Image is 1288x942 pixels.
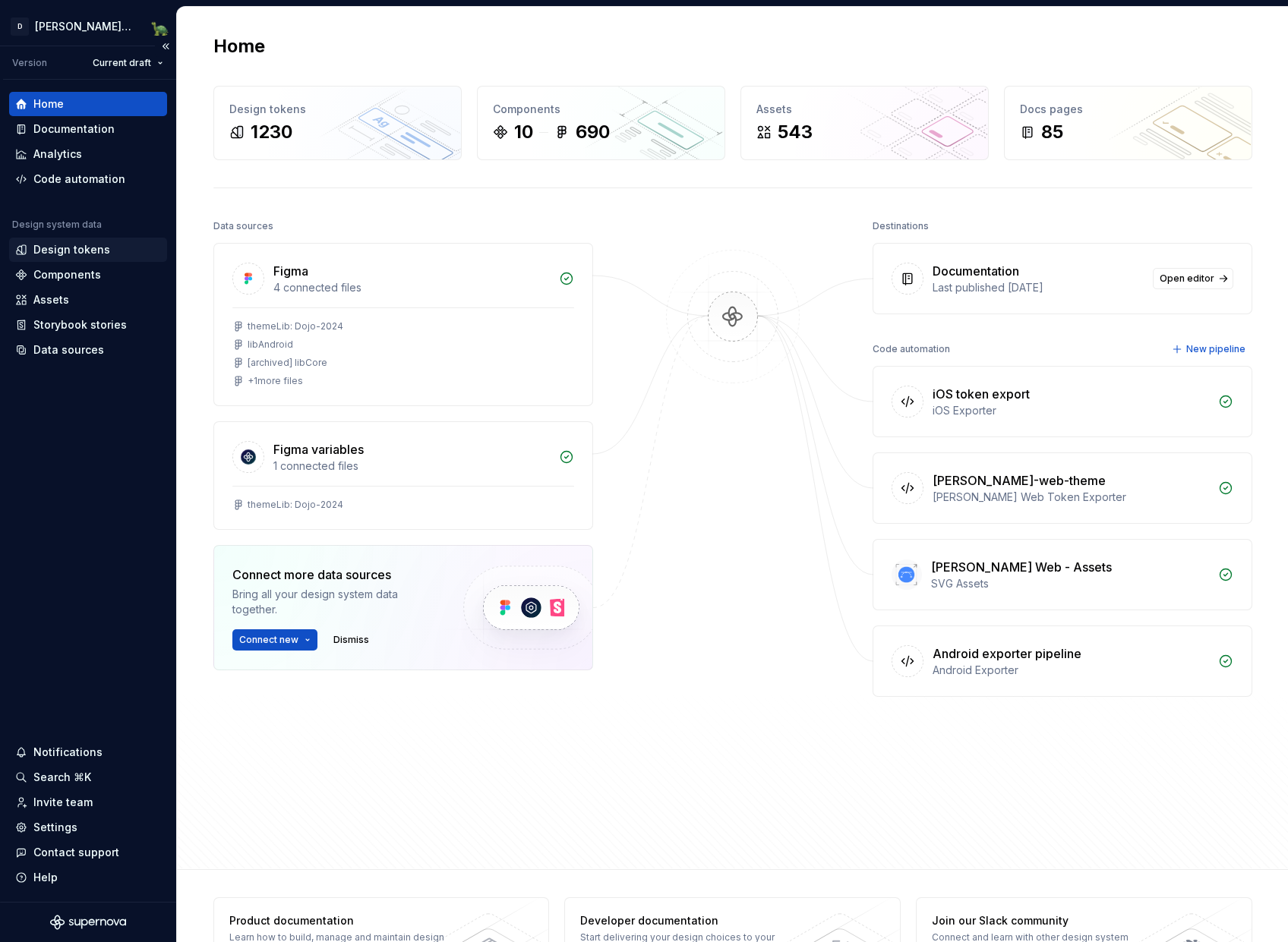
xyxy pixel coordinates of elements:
div: [PERSON_NAME] Web - Assets [931,558,1112,576]
a: Assets543 [740,86,989,160]
div: 10 [514,120,533,144]
a: Analytics [9,142,167,166]
div: Code automation [33,172,125,187]
div: + 1 more files [248,375,303,387]
div: Android Exporter [933,663,1209,678]
div: themeLib: Dojo-2024 [248,499,343,511]
div: Connect more data sources [232,566,437,584]
div: D [11,17,29,36]
div: Figma [273,262,308,280]
a: Storybook stories [9,313,167,337]
div: Notifications [33,745,103,760]
div: Design tokens [229,102,446,117]
div: iOS Exporter [933,403,1209,418]
button: D[PERSON_NAME]-design-systemDave Musson [3,10,173,43]
div: themeLib: Dojo-2024 [248,320,343,332]
div: 1 connected files [273,458,550,474]
a: Components [9,263,167,287]
div: 543 [778,120,813,144]
a: Figma variables1 connected filesthemeLib: Dojo-2024 [213,421,593,530]
div: Design system data [12,219,102,231]
a: Components10690 [477,86,725,160]
span: Open editor [1160,273,1214,285]
a: Data sources [9,338,167,362]
div: Contact support [33,845,119,860]
div: Data sources [213,216,273,237]
a: Design tokens [9,238,167,262]
a: Open editor [1153,268,1233,289]
div: Destinations [873,216,929,237]
div: 4 connected files [273,280,550,295]
div: Invite team [33,795,93,810]
div: Components [33,267,101,282]
button: Collapse sidebar [155,36,176,57]
div: [PERSON_NAME]-design-system [35,19,132,34]
div: Storybook stories [33,317,127,332]
div: Android exporter pipeline [933,644,1081,663]
div: Last published [DATE] [933,280,1144,295]
div: Assets [756,102,973,117]
div: Figma variables [273,440,364,458]
button: Notifications [9,740,167,764]
button: Current draft [86,52,170,74]
div: Version [12,57,47,69]
a: Documentation [9,117,167,141]
div: iOS token export [933,385,1030,403]
div: Join our Slack community [932,913,1153,928]
div: Developer documentation [580,913,801,928]
span: Dismiss [333,634,369,646]
div: 1230 [251,120,292,144]
div: Home [33,96,64,112]
button: New pipeline [1167,339,1252,360]
span: New pipeline [1186,343,1245,355]
div: Assets [33,292,69,307]
a: Assets [9,288,167,312]
img: Dave Musson [150,17,169,36]
a: Settings [9,815,167,840]
button: Connect new [232,629,317,651]
div: [archived] libCore [248,357,327,369]
a: Invite team [9,790,167,814]
div: Documentation [33,121,115,137]
div: Analytics [33,146,82,162]
span: Connect new [239,634,298,646]
div: [PERSON_NAME]-web-theme [933,471,1106,490]
div: libAndroid [248,339,293,351]
div: Design tokens [33,242,110,257]
svg: Supernova Logo [50,915,126,930]
button: Search ⌘K [9,765,167,789]
button: Help [9,865,167,890]
a: Figma4 connected filesthemeLib: Dojo-2024libAndroid[archived] libCore+1more files [213,243,593,406]
button: Contact support [9,840,167,865]
h2: Home [213,34,265,58]
div: Settings [33,820,77,835]
div: Docs pages [1020,102,1236,117]
a: Home [9,92,167,116]
span: Current draft [93,57,151,69]
div: [PERSON_NAME] Web Token Exporter [933,490,1209,505]
a: Design tokens1230 [213,86,462,160]
button: Dismiss [327,629,376,651]
div: Search ⌘K [33,770,91,785]
div: 690 [576,120,610,144]
div: Product documentation [229,913,450,928]
div: SVG Assets [931,576,1209,591]
a: Docs pages85 [1004,86,1252,160]
div: Components [493,102,709,117]
div: Documentation [933,262,1019,280]
div: Bring all your design system data together. [232,587,437,617]
div: Help [33,870,58,885]
div: Data sources [33,342,104,358]
div: 85 [1041,120,1063,144]
div: Code automation [873,339,950,360]
a: Code automation [9,167,167,191]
